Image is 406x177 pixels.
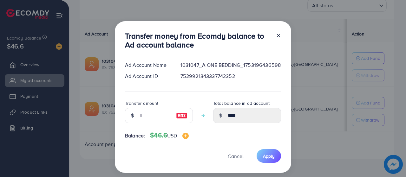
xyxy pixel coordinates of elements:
span: Cancel [228,153,244,160]
span: Apply [263,153,275,159]
h4: $46.6 [150,131,188,139]
div: Ad Account ID [120,73,175,80]
label: Transfer amount [125,100,158,106]
span: Balance: [125,132,145,139]
div: 1031047_A ONE BEDDING_1753196436598 [175,61,286,69]
h3: Transfer money from Ecomdy balance to Ad account balance [125,31,271,50]
label: Total balance in ad account [213,100,270,106]
span: USD [167,132,177,139]
button: Apply [257,149,281,163]
img: image [176,112,187,119]
div: Ad Account Name [120,61,175,69]
div: 7529921343337742352 [175,73,286,80]
button: Cancel [220,149,252,163]
img: image [182,133,189,139]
